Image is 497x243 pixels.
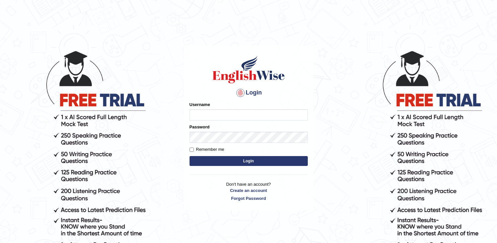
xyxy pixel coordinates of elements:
p: Don't have an account? [190,181,308,202]
img: Logo of English Wise sign in for intelligent practice with AI [211,55,286,84]
a: Create an account [190,187,308,194]
a: Forgot Password [190,195,308,202]
label: Username [190,101,210,108]
label: Remember me [190,146,224,153]
button: Login [190,156,308,166]
label: Password [190,124,210,130]
h4: Login [190,88,308,98]
input: Remember me [190,148,194,152]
